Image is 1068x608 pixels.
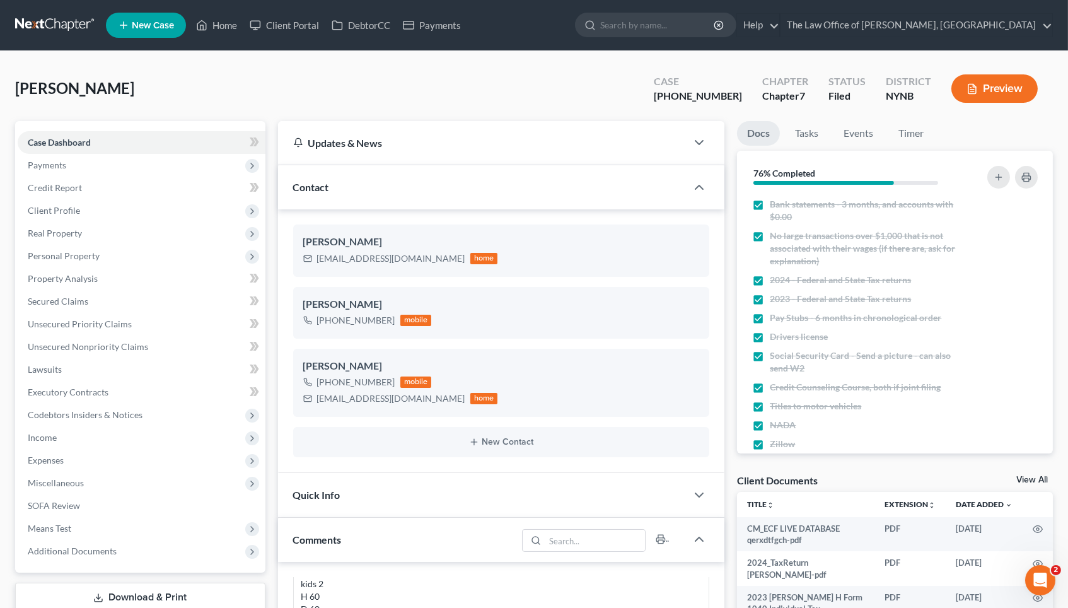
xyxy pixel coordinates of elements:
i: unfold_more [767,501,774,509]
a: Timer [888,121,934,146]
input: Search... [545,530,646,551]
span: Additional Documents [28,546,117,556]
td: [DATE] [946,517,1023,552]
a: Credit Report [18,177,265,199]
div: [PERSON_NAME] [303,359,700,374]
a: Events [833,121,883,146]
span: No large transactions over $1,000 that is not associated with their wages (if there are, ask for ... [770,230,963,267]
a: Date Added expand_more [956,500,1013,509]
span: Bank statements - 3 months, and accounts with $0.00 [770,198,963,223]
span: 7 [799,90,805,102]
div: Chapter [762,74,808,89]
span: Case Dashboard [28,137,91,148]
div: District [886,74,931,89]
div: [PHONE_NUMBER] [317,314,395,327]
div: home [470,393,498,404]
span: Personal Property [28,250,100,261]
td: CM_ECF LIVE DATABASE qerxdtfgch-pdf [737,517,874,552]
span: Comments [293,534,342,546]
a: Extensionunfold_more [885,500,936,509]
span: Titles to motor vehicles [770,400,861,412]
div: [PERSON_NAME] [303,297,700,312]
a: View All [1016,476,1048,484]
td: PDF [874,551,946,586]
div: Chapter [762,89,808,103]
a: Client Portal [243,14,325,37]
span: Pay Stubs - 6 months in chronological order [770,312,941,324]
a: DebtorCC [325,14,397,37]
td: [DATE] [946,551,1023,586]
a: Lawsuits [18,358,265,381]
a: The Law Office of [PERSON_NAME], [GEOGRAPHIC_DATA] [781,14,1052,37]
span: 2024 - Federal and State Tax returns [770,274,911,286]
td: 2024_TaxReturn [PERSON_NAME]-pdf [737,551,874,586]
a: Tasks [785,121,828,146]
div: Updates & News [293,136,672,149]
a: Payments [397,14,467,37]
span: Property Analysis [28,273,98,284]
div: mobile [400,315,432,326]
span: Credit Report [28,182,82,193]
span: Real Property [28,228,82,238]
span: Codebtors Insiders & Notices [28,409,142,420]
span: Executory Contracts [28,387,108,397]
a: Unsecured Nonpriority Claims [18,336,265,358]
div: NYNB [886,89,931,103]
div: [PERSON_NAME] [303,235,700,250]
div: Case [654,74,742,89]
span: Miscellaneous [28,477,84,488]
div: [PHONE_NUMBER] [317,376,395,389]
div: [EMAIL_ADDRESS][DOMAIN_NAME] [317,392,465,405]
a: SOFA Review [18,494,265,517]
span: Means Test [28,523,71,534]
i: unfold_more [928,501,936,509]
button: New Contact [303,437,700,447]
a: Secured Claims [18,290,265,313]
div: Filed [828,89,866,103]
span: 2023 - Federal and State Tax returns [770,293,911,305]
div: mobile [400,377,432,388]
i: expand_more [1005,501,1013,509]
span: Credit Counseling Course, both if joint filing [770,381,941,394]
span: Drivers license [770,330,828,343]
strong: 76% Completed [753,168,815,178]
span: 2 [1051,565,1061,575]
span: Income [28,432,57,443]
a: Case Dashboard [18,131,265,154]
a: Titleunfold_more [747,500,774,509]
span: Zillow [770,438,795,450]
a: Property Analysis [18,267,265,290]
span: Lawsuits [28,364,62,375]
span: Social Security Card - Send a picture - can also send W2 [770,349,963,375]
a: Home [190,14,243,37]
div: [EMAIL_ADDRESS][DOMAIN_NAME] [317,252,465,265]
div: [PHONE_NUMBER] [654,89,742,103]
td: PDF [874,517,946,552]
span: Quick Info [293,489,340,501]
input: Search by name... [600,13,716,37]
button: Preview [951,74,1038,103]
a: Unsecured Priority Claims [18,313,265,336]
div: Client Documents [737,474,818,487]
a: Help [737,14,779,37]
span: Unsecured Priority Claims [28,319,132,329]
iframe: Intercom live chat [1025,565,1055,595]
div: home [470,253,498,264]
span: Payments [28,160,66,170]
a: Docs [737,121,780,146]
div: Status [828,74,866,89]
a: Executory Contracts [18,381,265,404]
span: Client Profile [28,205,80,216]
span: Contact [293,181,329,193]
span: Unsecured Nonpriority Claims [28,341,148,352]
span: Expenses [28,455,64,465]
span: [PERSON_NAME] [15,79,134,97]
span: SOFA Review [28,500,80,511]
span: Secured Claims [28,296,88,307]
span: NADA [770,419,796,431]
span: New Case [132,21,174,30]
